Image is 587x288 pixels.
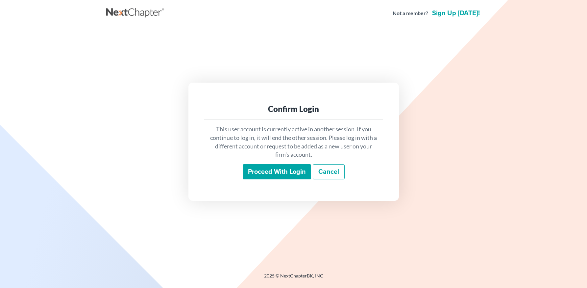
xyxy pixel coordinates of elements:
[431,10,481,16] a: Sign up [DATE]!
[209,125,378,159] p: This user account is currently active in another session. If you continue to log in, it will end ...
[393,10,428,17] strong: Not a member?
[106,273,481,284] div: 2025 © NextChapterBK, INC
[209,104,378,114] div: Confirm Login
[313,164,345,179] a: Cancel
[243,164,311,179] input: Proceed with login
